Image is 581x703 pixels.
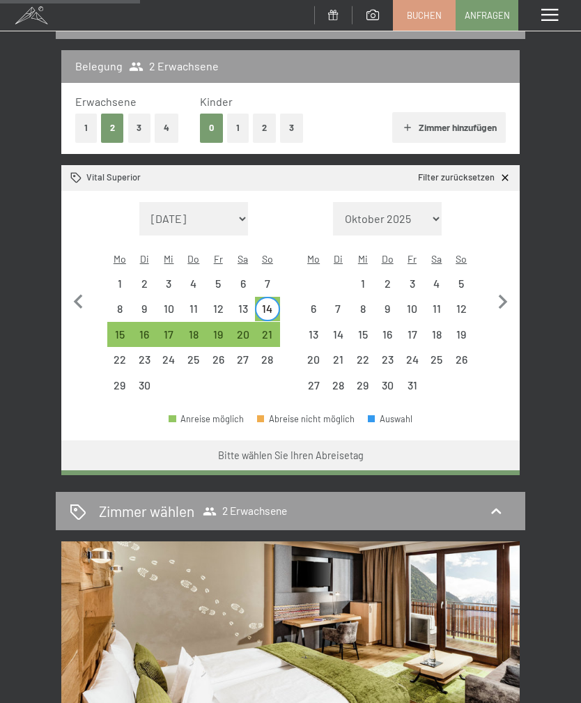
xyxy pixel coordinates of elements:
[352,329,373,350] div: 15
[301,322,325,346] div: Abreise nicht möglich
[401,278,423,300] div: 3
[133,278,155,300] div: 2
[200,95,233,108] span: Kinder
[107,322,132,346] div: Abreise möglich
[350,322,375,346] div: Abreise nicht möglich
[181,348,206,372] div: Abreise nicht möglich
[158,329,180,350] div: 17
[424,297,449,321] div: Abreise nicht möglich
[181,322,206,346] div: Thu Jun 18 2026
[326,322,350,346] div: Tue Jul 14 2026
[114,253,126,265] abbr: Montag
[352,380,373,401] div: 29
[424,271,449,295] div: Abreise nicht möglich
[302,380,324,401] div: 27
[449,297,474,321] div: Abreise nicht möglich
[206,322,231,346] div: Abreise möglich
[350,373,375,397] div: Abreise nicht möglich
[231,322,255,346] div: Sat Jun 20 2026
[203,504,287,518] span: 2 Erwachsene
[132,322,156,346] div: Abreise möglich
[132,373,156,397] div: Abreise nicht möglich
[449,297,474,321] div: Sun Jul 12 2026
[400,322,424,346] div: Fri Jul 17 2026
[232,303,254,325] div: 13
[382,253,394,265] abbr: Donnerstag
[401,380,423,401] div: 31
[70,172,82,184] svg: Zimmer
[206,348,231,372] div: Abreise nicht möglich
[181,297,206,321] div: Thu Jun 11 2026
[280,114,303,142] button: 3
[451,329,472,350] div: 19
[376,354,398,376] div: 23
[133,303,155,325] div: 9
[232,329,254,350] div: 20
[214,253,223,265] abbr: Freitag
[352,278,373,300] div: 1
[181,322,206,346] div: Abreise möglich
[400,348,424,372] div: Fri Jul 24 2026
[132,348,156,372] div: Tue Jun 23 2026
[181,348,206,372] div: Thu Jun 25 2026
[128,114,151,142] button: 3
[352,354,373,376] div: 22
[326,373,350,397] div: Abreise nicht möglich
[488,202,518,398] button: Nächster Monat
[375,348,399,372] div: Thu Jul 23 2026
[157,322,181,346] div: Wed Jun 17 2026
[451,303,472,325] div: 12
[426,303,447,325] div: 11
[302,329,324,350] div: 13
[132,322,156,346] div: Tue Jun 16 2026
[376,303,398,325] div: 9
[449,271,474,295] div: Abreise nicht möglich
[350,271,375,295] div: Abreise nicht möglich
[375,322,399,346] div: Abreise nicht möglich
[107,373,132,397] div: Mon Jun 29 2026
[465,9,510,22] span: Anfragen
[401,303,423,325] div: 10
[302,354,324,376] div: 20
[107,271,132,295] div: Mon Jun 01 2026
[255,322,279,346] div: Sun Jun 21 2026
[426,329,447,350] div: 18
[183,303,204,325] div: 11
[426,278,447,300] div: 4
[231,348,255,372] div: Abreise nicht möglich
[376,278,398,300] div: 2
[231,297,255,321] div: Sat Jun 13 2026
[132,271,156,295] div: Tue Jun 02 2026
[107,297,132,321] div: Abreise nicht möglich
[157,271,181,295] div: Wed Jun 03 2026
[206,322,231,346] div: Fri Jun 19 2026
[232,354,254,376] div: 27
[400,373,424,397] div: Fri Jul 31 2026
[238,253,248,265] abbr: Samstag
[183,354,204,376] div: 25
[132,297,156,321] div: Tue Jun 09 2026
[301,322,325,346] div: Mon Jul 13 2026
[75,95,137,108] span: Erwachsene
[70,171,141,184] div: Vital Superior
[350,271,375,295] div: Wed Jul 01 2026
[400,322,424,346] div: Abreise nicht möglich
[187,253,199,265] abbr: Donnerstag
[400,297,424,321] div: Abreise nicht möglich
[431,253,442,265] abbr: Samstag
[231,297,255,321] div: Abreise nicht möglich
[256,303,278,325] div: 14
[132,271,156,295] div: Abreise nicht möglich
[206,297,231,321] div: Fri Jun 12 2026
[200,114,223,142] button: 0
[231,271,255,295] div: Sat Jun 06 2026
[181,271,206,295] div: Abreise nicht möglich
[208,278,229,300] div: 5
[133,380,155,401] div: 30
[449,271,474,295] div: Sun Jul 05 2026
[132,297,156,321] div: Abreise nicht möglich
[227,114,249,142] button: 1
[426,354,447,376] div: 25
[206,271,231,295] div: Abreise nicht möglich
[376,329,398,350] div: 16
